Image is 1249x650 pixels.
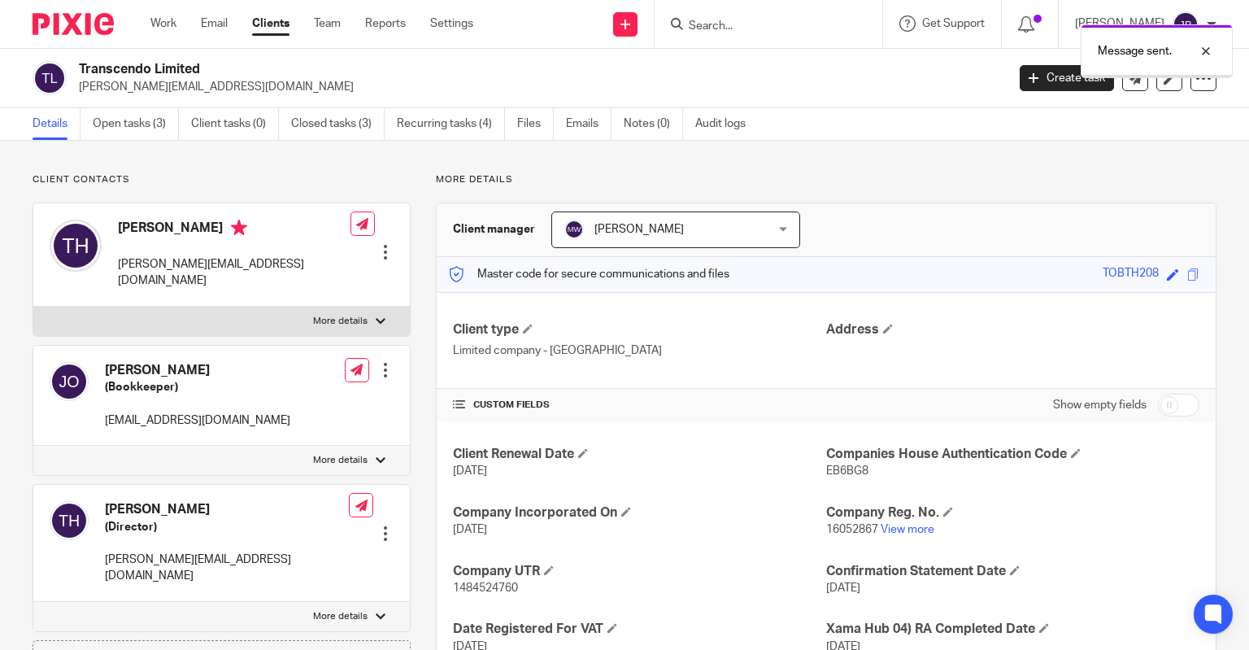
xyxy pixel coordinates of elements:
[291,108,385,140] a: Closed tasks (3)
[33,108,81,140] a: Details
[826,524,878,535] span: 16052867
[453,465,487,477] span: [DATE]
[1020,65,1114,91] a: Create task
[826,321,1199,338] h4: Address
[453,524,487,535] span: [DATE]
[453,321,826,338] h4: Client type
[33,13,114,35] img: Pixie
[453,342,826,359] p: Limited company - [GEOGRAPHIC_DATA]
[201,15,228,32] a: Email
[453,221,535,238] h3: Client manager
[33,173,411,186] p: Client contacts
[105,412,290,429] p: [EMAIL_ADDRESS][DOMAIN_NAME]
[453,446,826,463] h4: Client Renewal Date
[313,454,368,467] p: More details
[453,621,826,638] h4: Date Registered For VAT
[79,61,812,78] h2: Transcendo Limited
[314,15,341,32] a: Team
[313,610,368,623] p: More details
[191,108,279,140] a: Client tasks (0)
[118,256,350,290] p: [PERSON_NAME][EMAIL_ADDRESS][DOMAIN_NAME]
[105,552,349,585] p: [PERSON_NAME][EMAIL_ADDRESS][DOMAIN_NAME]
[826,446,1199,463] h4: Companies House Authentication Code
[397,108,505,140] a: Recurring tasks (4)
[566,108,611,140] a: Emails
[594,224,684,235] span: [PERSON_NAME]
[365,15,406,32] a: Reports
[695,108,758,140] a: Audit logs
[826,465,868,477] span: EB6BG8
[430,15,473,32] a: Settings
[449,266,729,282] p: Master code for secure communications and files
[1098,43,1172,59] p: Message sent.
[105,519,349,535] h5: (Director)
[252,15,289,32] a: Clients
[453,563,826,580] h4: Company UTR
[826,621,1199,638] h4: Xama Hub 04) RA Completed Date
[150,15,176,32] a: Work
[50,220,102,272] img: svg%3E
[453,582,518,594] span: 1484524760
[93,108,179,140] a: Open tasks (3)
[50,501,89,540] img: svg%3E
[624,108,683,140] a: Notes (0)
[564,220,584,239] img: svg%3E
[453,399,826,412] h4: CUSTOM FIELDS
[826,582,860,594] span: [DATE]
[436,173,1216,186] p: More details
[453,504,826,521] h4: Company Incorporated On
[105,501,349,518] h4: [PERSON_NAME]
[33,61,67,95] img: svg%3E
[1053,397,1147,413] label: Show empty fields
[826,504,1199,521] h4: Company Reg. No.
[881,524,934,535] a: View more
[105,362,290,379] h4: [PERSON_NAME]
[517,108,554,140] a: Files
[50,362,89,401] img: svg%3E
[1173,11,1199,37] img: svg%3E
[1103,265,1159,284] div: TOBTH208
[79,79,995,95] p: [PERSON_NAME][EMAIL_ADDRESS][DOMAIN_NAME]
[118,220,350,240] h4: [PERSON_NAME]
[313,315,368,328] p: More details
[231,220,247,236] i: Primary
[105,379,290,395] h5: (Bookkeeper)
[826,563,1199,580] h4: Confirmation Statement Date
